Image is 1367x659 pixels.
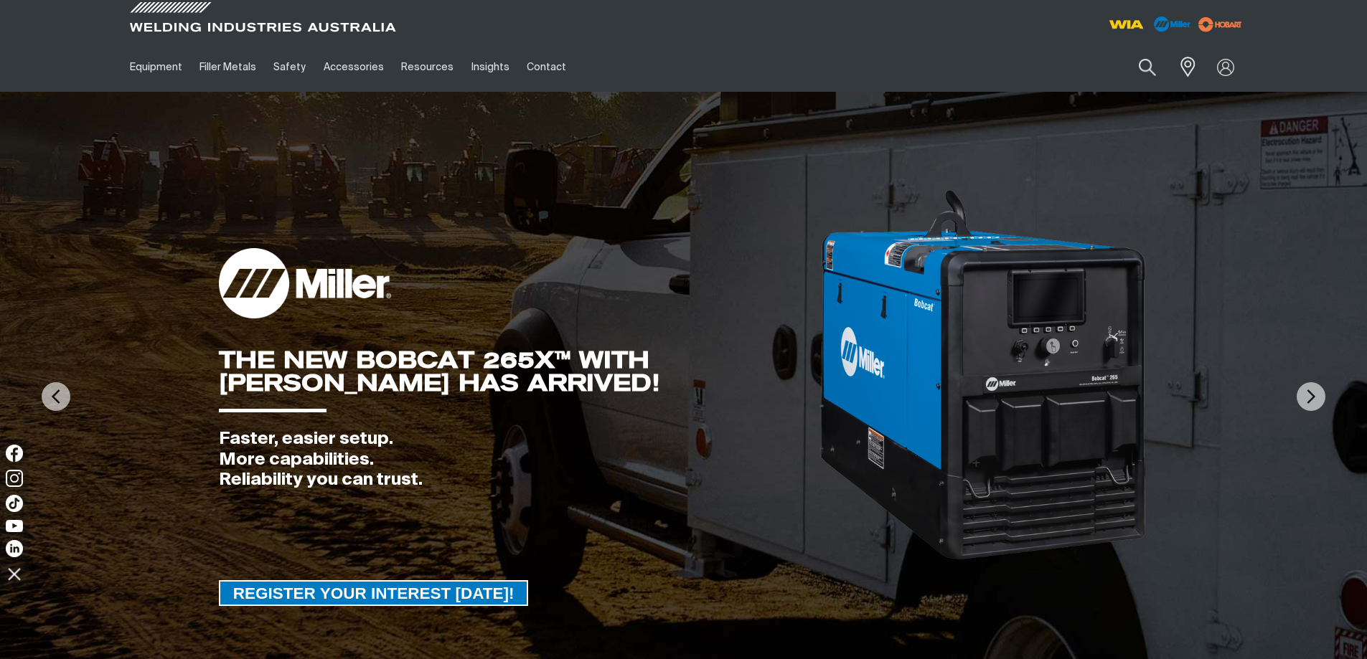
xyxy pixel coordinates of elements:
a: Equipment [121,42,191,92]
img: hide socials [2,561,27,586]
a: Contact [518,42,575,92]
button: Search products [1123,50,1172,84]
img: miller [1194,14,1246,35]
span: REGISTER YOUR INTEREST [DATE]! [220,580,527,606]
a: Filler Metals [191,42,265,92]
img: TikTok [6,495,23,512]
input: Product name or item number... [1104,50,1171,84]
img: Instagram [6,470,23,487]
img: YouTube [6,520,23,532]
a: Insights [462,42,517,92]
img: LinkedIn [6,540,23,557]
div: Faster, easier setup. More capabilities. Reliability you can trust. [219,429,818,490]
a: Accessories [315,42,393,92]
a: REGISTER YOUR INTEREST TODAY! [219,580,529,606]
div: THE NEW BOBCAT 265X™ WITH [PERSON_NAME] HAS ARRIVED! [219,349,818,394]
nav: Main [121,42,965,92]
img: Facebook [6,445,23,462]
img: PrevArrow [42,382,70,411]
a: Safety [265,42,314,92]
a: Resources [393,42,462,92]
img: NextArrow [1297,382,1325,411]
